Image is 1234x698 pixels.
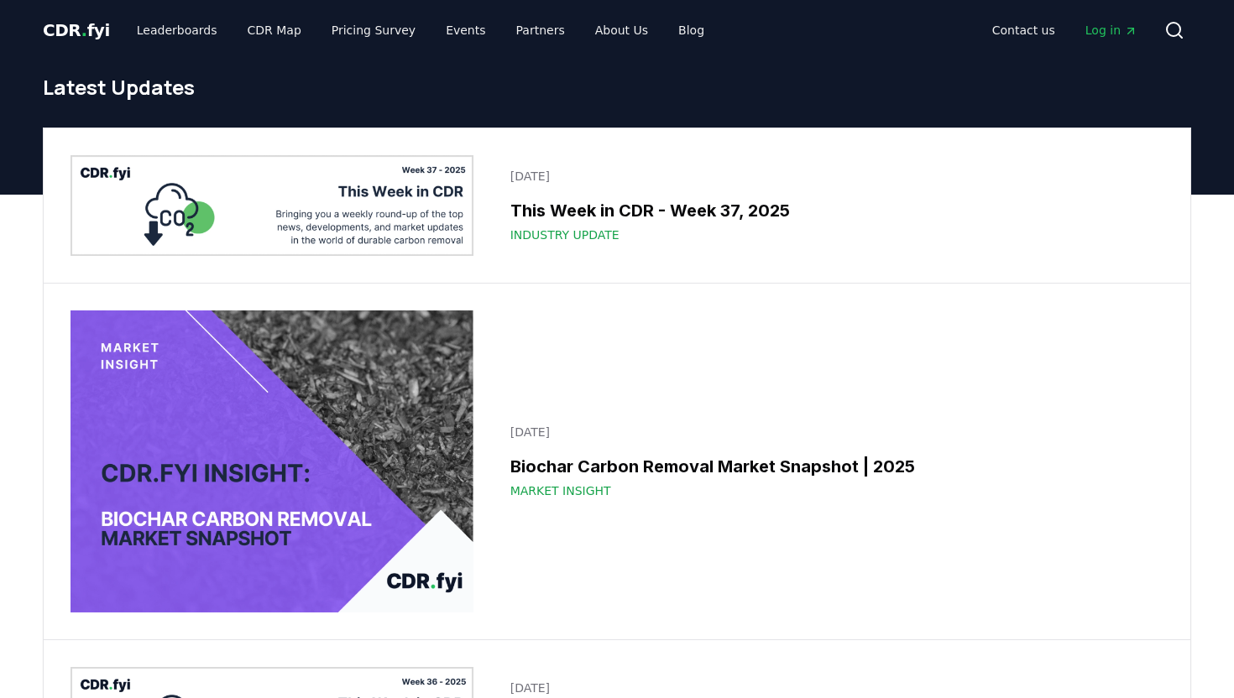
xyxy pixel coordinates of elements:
[510,482,611,499] span: Market Insight
[500,414,1163,509] a: [DATE]Biochar Carbon Removal Market Snapshot | 2025Market Insight
[123,15,231,45] a: Leaderboards
[503,15,578,45] a: Partners
[432,15,499,45] a: Events
[510,168,1153,185] p: [DATE]
[582,15,661,45] a: About Us
[71,310,473,612] img: Biochar Carbon Removal Market Snapshot | 2025 blog post image
[43,20,110,40] span: CDR fyi
[510,424,1153,440] p: [DATE]
[81,20,87,40] span: .
[510,680,1153,696] p: [DATE]
[665,15,718,45] a: Blog
[1072,15,1151,45] a: Log in
[43,18,110,42] a: CDR.fyi
[979,15,1069,45] a: Contact us
[510,454,1153,479] h3: Biochar Carbon Removal Market Snapshot | 2025
[510,227,620,243] span: Industry Update
[979,15,1151,45] nav: Main
[43,74,1191,101] h1: Latest Updates
[123,15,718,45] nav: Main
[510,198,1153,223] h3: This Week in CDR - Week 37, 2025
[71,155,473,256] img: This Week in CDR - Week 37, 2025 blog post image
[234,15,315,45] a: CDR Map
[500,158,1163,253] a: [DATE]This Week in CDR - Week 37, 2025Industry Update
[1085,22,1137,39] span: Log in
[318,15,429,45] a: Pricing Survey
